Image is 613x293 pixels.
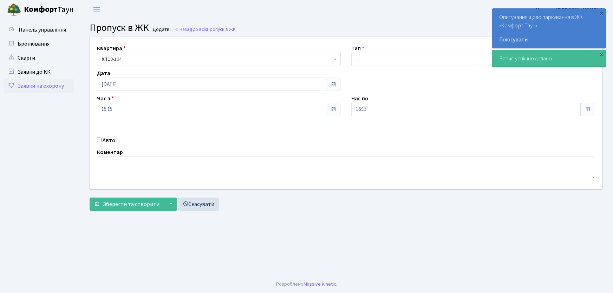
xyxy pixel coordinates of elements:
[4,51,74,65] a: Скарги
[97,69,110,78] label: Дата
[97,53,341,66] span: <b>КТ</b>&nbsp;&nbsp;&nbsp;&nbsp;10-164
[90,21,149,35] span: Пропуск в ЖК
[97,94,114,103] label: Час з
[97,44,126,53] label: Квартира
[207,26,236,33] span: Пропуск в ЖК
[351,94,369,103] label: Час по
[88,4,105,15] button: Переключити навігацію
[97,148,123,157] label: Коментар
[103,136,115,145] label: Авто
[499,35,599,44] a: Голосувати
[598,9,605,16] div: ×
[24,4,58,15] b: Комфорт
[4,23,74,37] a: Панель управління
[24,4,74,16] span: Таун
[178,198,219,211] a: Скасувати
[7,3,21,17] img: logo.png
[598,51,605,58] div: ×
[102,56,108,63] b: КТ
[102,56,332,63] span: <b>КТ</b>&nbsp;&nbsp;&nbsp;&nbsp;10-164
[304,280,336,288] a: Massive Kinetic
[19,26,66,34] span: Панель управління
[103,200,159,208] span: Зберегти та створити
[351,44,364,53] label: Тип
[151,27,171,33] small: Додати .
[492,50,606,67] div: Запис успішно додано.
[4,65,74,79] a: Заявки до КК
[536,6,605,14] a: Цитрус [PERSON_NAME] А.
[90,198,164,211] button: Зберегти та створити
[4,79,74,93] a: Заявки на охорону
[492,9,606,48] div: Опитування щодо паркування в ЖК «Комфорт Таун»
[276,280,337,288] div: Розроблено .
[175,26,236,33] a: Назад до всіхПропуск в ЖК
[4,37,74,51] a: Бронювання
